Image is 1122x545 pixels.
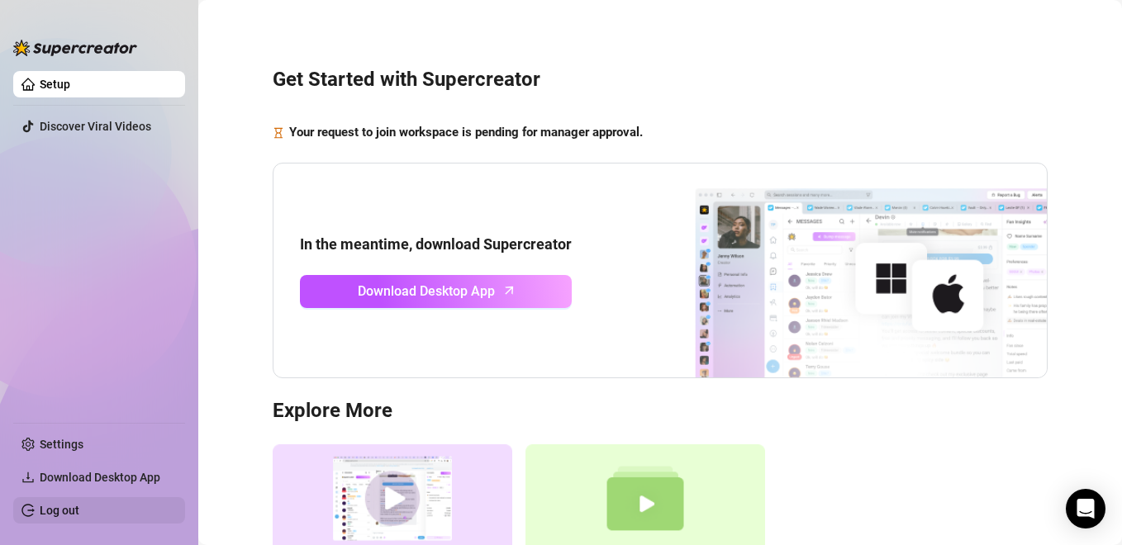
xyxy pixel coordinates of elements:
span: Download Desktop App [40,471,160,484]
a: Discover Viral Videos [40,120,151,133]
span: arrow-up [500,281,519,300]
strong: Your request to join workspace is pending for manager approval. [289,125,643,140]
a: Download Desktop Apparrow-up [300,275,572,308]
img: logo-BBDzfeDw.svg [13,40,137,56]
span: Download Desktop App [358,281,495,301]
div: Open Intercom Messenger [1066,489,1105,528]
h3: Explore More [273,398,1048,424]
h3: Get Started with Supercreator [273,67,1048,93]
span: download [21,471,35,484]
img: download app [634,163,1047,378]
a: Log out [40,504,79,517]
span: hourglass [273,123,284,143]
a: Settings [40,438,83,451]
strong: In the meantime, download Supercreator [300,235,572,253]
a: Setup [40,78,70,91]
